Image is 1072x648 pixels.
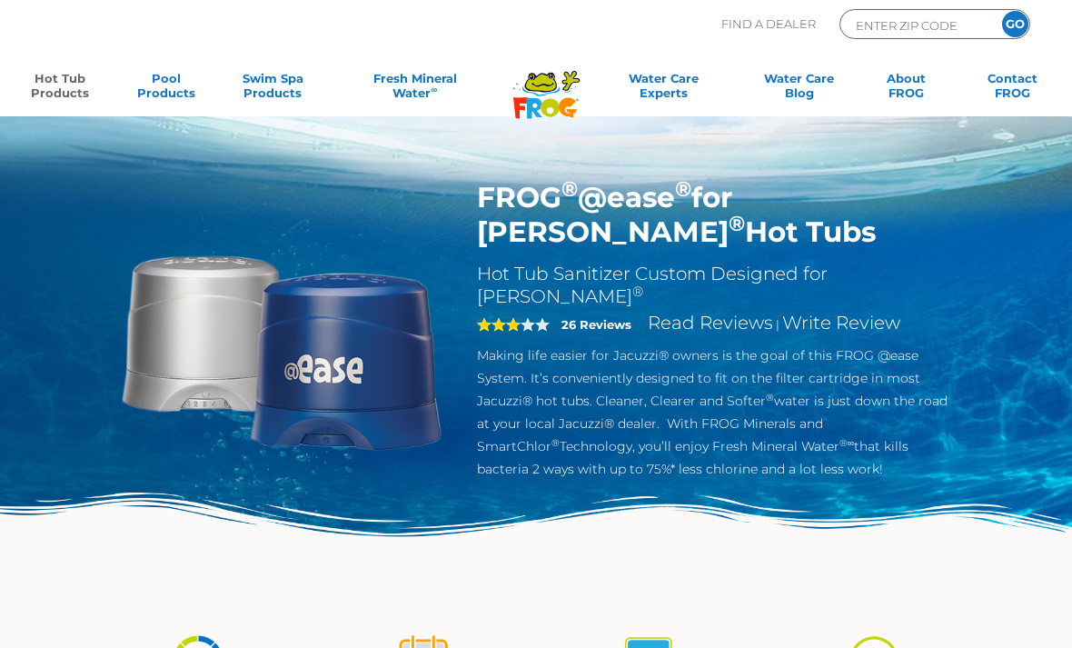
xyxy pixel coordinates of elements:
a: Water CareBlog [758,71,840,107]
input: GO [1002,11,1028,37]
strong: 26 Reviews [561,317,631,332]
a: Write Review [782,312,900,334]
a: Fresh MineralWater∞ [338,71,492,107]
span: | [776,317,779,332]
a: Swim SpaProducts [232,71,314,107]
p: Find A Dealer [721,9,816,39]
h2: Hot Tub Sanitizer Custom Designed for [PERSON_NAME] [477,263,959,308]
a: PoolProducts [124,71,207,107]
sup: ® [729,210,745,236]
p: Making life easier for Jacuzzi® owners is the goal of this FROG @ease System. It’s conveniently d... [477,344,959,481]
a: Water CareExperts [593,71,734,107]
span: 3 [477,317,521,332]
a: AboutFROG [865,71,948,107]
a: Read Reviews [648,312,773,334]
a: ContactFROG [971,71,1054,107]
h1: FROG @ease for [PERSON_NAME] Hot Tubs [477,180,959,249]
sup: ® [561,175,578,202]
a: Hot TubProducts [18,71,101,107]
img: Frog Products Logo [503,47,590,119]
sup: ® [632,283,643,300]
sup: ∞ [431,85,437,95]
sup: ® [551,437,560,449]
sup: ®∞ [839,437,855,449]
sup: ® [675,175,691,202]
img: Sundance-cartridges-2.png [113,180,450,517]
sup: ® [766,392,774,404]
